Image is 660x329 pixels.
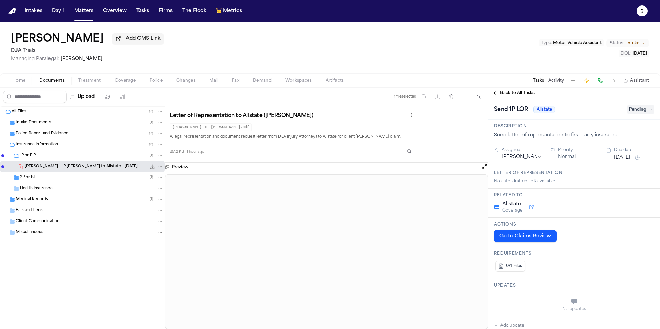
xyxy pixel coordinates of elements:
[156,5,175,17] a: Firms
[170,112,313,119] h3: Letter of Representation to Allstate ([PERSON_NAME])
[100,5,130,17] button: Overview
[232,78,239,83] span: Fax
[548,78,564,83] button: Activity
[223,8,242,14] span: Metrics
[150,78,163,83] span: Police
[621,52,631,56] span: DOL :
[285,78,312,83] span: Workspaces
[630,78,649,83] span: Assistant
[165,175,488,329] iframe: To enrich screen reader interactions, please activate Accessibility in Grammarly extension settings
[491,104,531,115] h1: Send 1P LOR
[596,76,605,86] button: Make a Call
[16,219,59,225] span: Client Communication
[20,186,53,192] span: Health Insurance
[126,35,161,42] span: Add CMS Link
[22,5,45,17] button: Intakes
[502,201,522,208] span: Allstate
[481,163,488,172] button: Open preview
[49,5,67,17] button: Day 1
[541,41,552,45] span: Type :
[170,134,416,140] p: A legal representation and document request letter from DJA Injury Attorneys to Allstate for clie...
[494,132,654,139] div: Send letter of representation to first party insurance
[614,154,630,161] button: [DATE]
[11,33,104,45] button: Edit matter name
[623,78,649,83] button: Assistant
[494,251,654,257] h3: Requirements
[16,208,43,214] span: Bills and Liens
[12,78,25,83] span: Home
[16,120,51,126] span: Intake Documents
[20,175,35,181] span: 3P or BI
[494,170,654,176] h3: Letter of Representation
[16,197,48,203] span: Medical Records
[149,143,153,146] span: ( 2 )
[172,164,188,170] h3: Preview
[20,153,36,159] span: 1P or PIP
[170,123,252,131] code: [PERSON_NAME] 1P [PERSON_NAME].pdf
[150,154,153,157] span: ( 1 )
[78,78,101,83] span: Treatment
[403,145,416,158] button: Inspect
[149,110,153,113] span: ( 7 )
[149,163,156,170] button: Download C. Aaronson - 1P LOR to Allstate - 10.1.25
[500,90,535,96] span: Back to All Tasks
[632,52,647,56] span: [DATE]
[16,230,43,236] span: Miscellaneous
[326,78,344,83] span: Artifacts
[488,90,538,96] button: Back to All Tasks
[253,78,272,83] span: Demand
[627,105,654,114] span: Pending
[494,283,654,288] h3: Updates
[112,33,164,44] button: Add CMS Link
[494,179,654,184] div: No auto-drafted LoR available.
[16,142,58,148] span: Insurance Information
[149,132,153,135] span: ( 3 )
[495,261,525,272] button: 0/1 Files
[502,208,522,213] span: Coverage
[614,147,654,153] div: Due date
[150,197,153,201] span: ( 1 )
[394,94,416,99] div: 1 file selected
[619,50,649,57] button: Edit DOL: 2025-08-22
[213,5,245,17] button: crownMetrics
[610,41,624,46] span: Status:
[494,124,654,129] h3: Description
[150,175,153,179] span: ( 1 )
[187,149,204,155] span: 1 hour ago
[633,154,641,162] button: Snooze task
[176,78,196,83] span: Changes
[11,47,164,55] h2: DJA Trials
[494,230,557,242] button: Go to Claims Review
[12,109,26,115] span: All Files
[606,39,649,47] button: Change status from Intake
[150,121,153,124] span: ( 1 )
[640,9,644,14] text: B
[209,78,218,83] span: Mail
[553,41,602,45] span: Motor Vehicle Accident
[71,5,96,17] button: Matters
[216,8,222,14] span: crown
[25,164,138,170] span: [PERSON_NAME] - 1P [PERSON_NAME] to Allstate - [DATE]
[3,91,67,103] input: Search files
[8,8,16,14] a: Home
[582,76,592,86] button: Create Immediate Task
[11,33,104,45] h1: [PERSON_NAME]
[39,78,65,83] span: Documents
[494,222,654,227] h3: Actions
[60,56,102,61] span: [PERSON_NAME]
[16,131,68,137] span: Police Report and Evidence
[8,8,16,14] img: Finch Logo
[533,78,544,83] button: Tasks
[626,41,639,46] span: Intake
[558,147,598,153] div: Priority
[179,5,209,17] button: The Flock
[134,5,152,17] button: Tasks
[481,163,488,170] button: Open preview
[494,306,654,312] div: No updates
